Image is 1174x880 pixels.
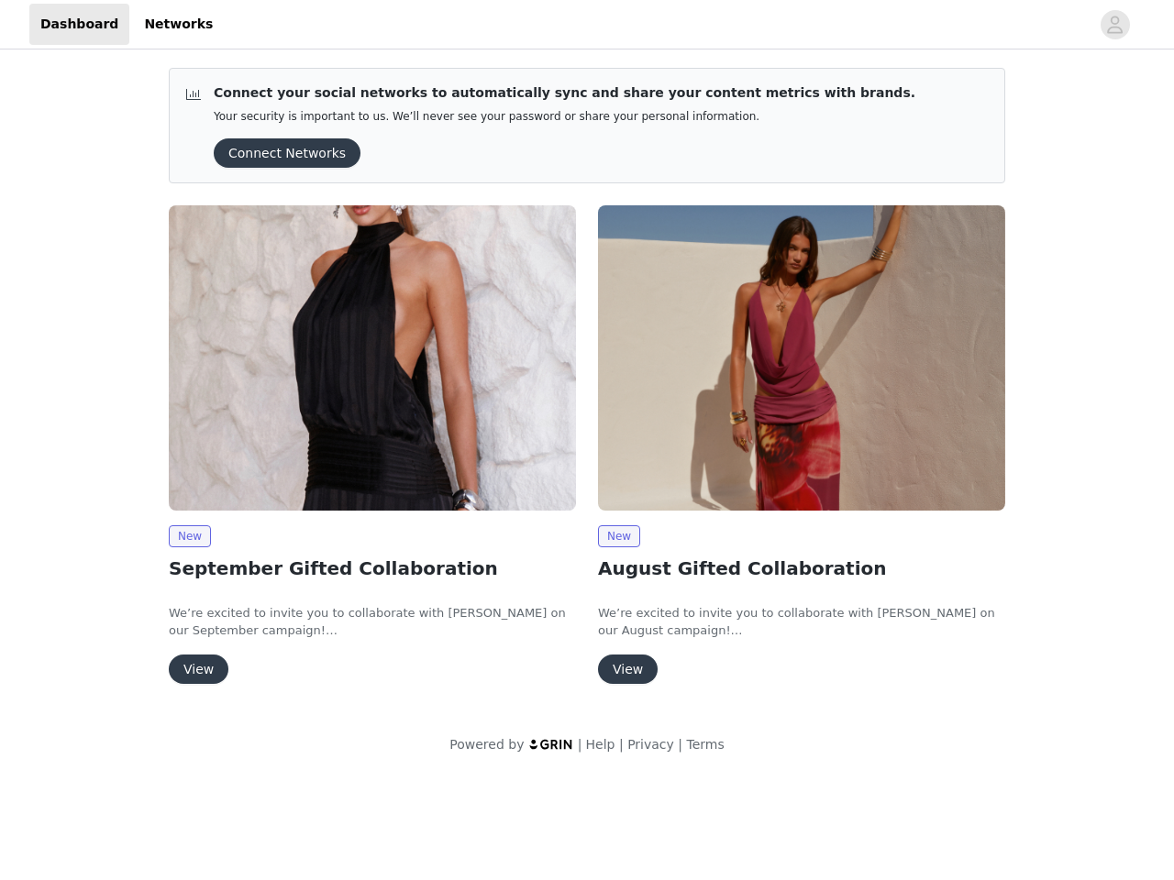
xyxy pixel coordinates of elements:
[627,737,674,752] a: Privacy
[598,604,1005,640] p: We’re excited to invite you to collaborate with [PERSON_NAME] on our August campaign!
[598,555,1005,582] h2: August Gifted Collaboration
[214,138,360,168] button: Connect Networks
[214,83,915,103] p: Connect your social networks to automatically sync and share your content metrics with brands.
[214,110,915,124] p: Your security is important to us. We’ll never see your password or share your personal information.
[133,4,224,45] a: Networks
[598,205,1005,511] img: Peppermayo AUS
[619,737,624,752] span: |
[169,525,211,547] span: New
[449,737,524,752] span: Powered by
[598,654,658,684] button: View
[1106,10,1124,39] div: avatar
[169,663,228,676] a: View
[598,525,640,547] span: New
[598,663,658,676] a: View
[578,737,582,752] span: |
[29,4,129,45] a: Dashboard
[686,737,724,752] a: Terms
[169,654,228,684] button: View
[678,737,682,752] span: |
[169,555,576,582] h2: September Gifted Collaboration
[528,738,574,750] img: logo
[586,737,615,752] a: Help
[169,604,576,640] p: We’re excited to invite you to collaborate with [PERSON_NAME] on our September campaign!
[169,205,576,511] img: Peppermayo AUS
